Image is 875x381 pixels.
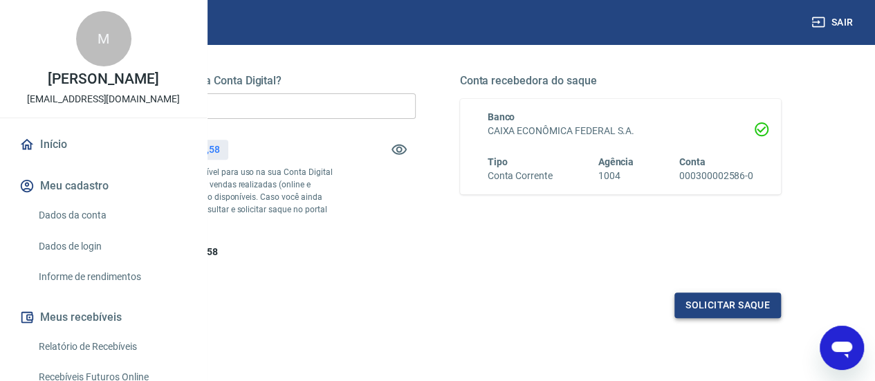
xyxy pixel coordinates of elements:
[679,169,753,183] h6: 000300002586-0
[679,156,706,167] span: Conta
[674,292,781,318] button: Solicitar saque
[168,142,219,157] p: R$ 3.092,58
[33,333,190,361] a: Relatório de Recebíveis
[598,169,634,183] h6: 1004
[809,10,858,35] button: Sair
[488,156,508,167] span: Tipo
[17,129,190,160] a: Início
[33,263,190,291] a: Informe de rendimentos
[76,11,131,66] div: M
[33,201,190,230] a: Dados da conta
[17,302,190,333] button: Meus recebíveis
[94,74,416,88] h5: Quanto deseja sacar da Conta Digital?
[33,232,190,261] a: Dados de login
[598,156,634,167] span: Agência
[17,171,190,201] button: Meu cadastro
[460,74,782,88] h5: Conta recebedora do saque
[48,72,158,86] p: [PERSON_NAME]
[488,124,754,138] h6: CAIXA ECONÔMICA FEDERAL S.A.
[174,246,218,257] span: R$ 292,58
[820,326,864,370] iframe: Botão para abrir a janela de mensagens, conversa em andamento
[488,111,515,122] span: Banco
[27,92,180,106] p: [EMAIL_ADDRESS][DOMAIN_NAME]
[488,169,553,183] h6: Conta Corrente
[94,166,335,228] p: *Corresponde ao saldo disponível para uso na sua Conta Digital Vindi. Incluindo os valores das ve...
